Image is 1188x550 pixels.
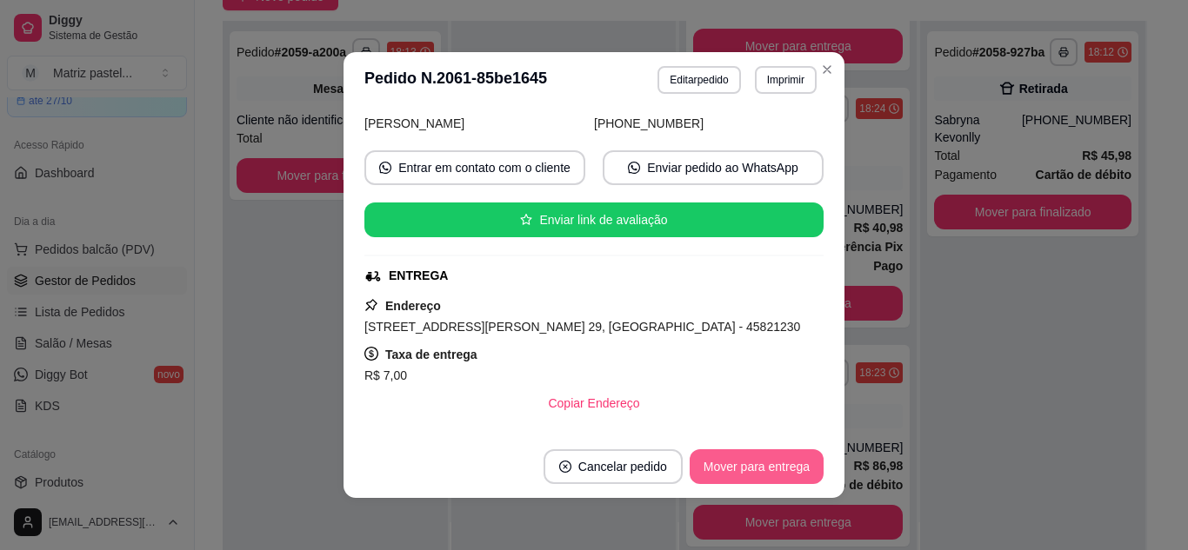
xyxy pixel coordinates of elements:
[364,66,547,94] h3: Pedido N. 2061-85be1645
[603,150,824,185] button: whats-appEnviar pedido ao WhatsApp
[628,162,640,174] span: whats-app
[364,116,464,130] span: [PERSON_NAME]
[364,202,824,237] button: starEnviar link de avaliação
[364,320,800,334] span: [STREET_ADDRESS][PERSON_NAME] 29, [GEOGRAPHIC_DATA] - 45821230
[385,299,441,313] strong: Endereço
[364,150,585,185] button: whats-appEntrar em contato com o cliente
[379,162,391,174] span: whats-app
[364,347,378,361] span: dollar
[544,449,683,484] button: close-circleCancelar pedido
[389,267,448,285] div: ENTREGA
[813,56,841,83] button: Close
[594,116,704,130] span: [PHONE_NUMBER]
[559,461,571,473] span: close-circle
[690,449,824,484] button: Mover para entrega
[534,386,653,421] button: Copiar Endereço
[385,348,477,361] strong: Taxa de entrega
[520,214,532,226] span: star
[657,66,740,94] button: Editarpedido
[755,66,817,94] button: Imprimir
[364,368,407,382] span: R$ 7,00
[364,298,378,312] span: pushpin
